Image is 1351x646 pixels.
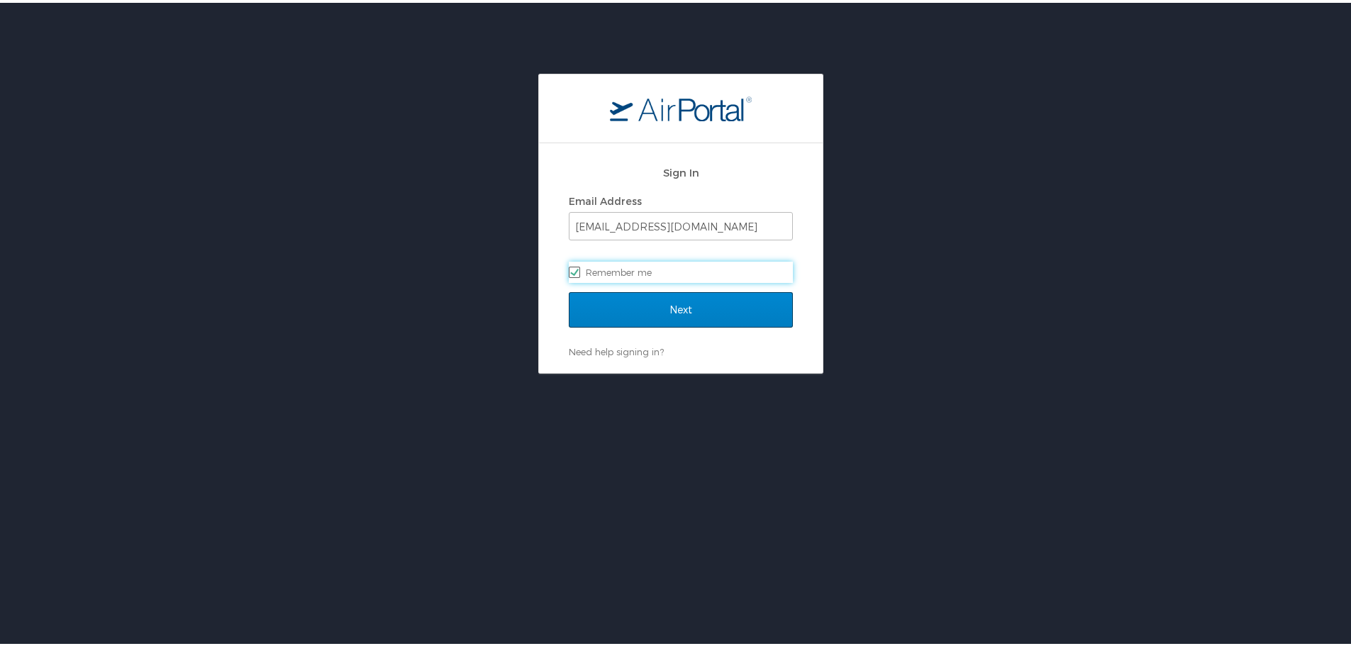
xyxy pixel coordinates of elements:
label: Remember me [569,259,793,280]
h2: Sign In [569,162,793,178]
img: logo [610,93,752,118]
a: Need help signing in? [569,343,664,355]
input: Next [569,289,793,325]
label: Email Address [569,192,642,204]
